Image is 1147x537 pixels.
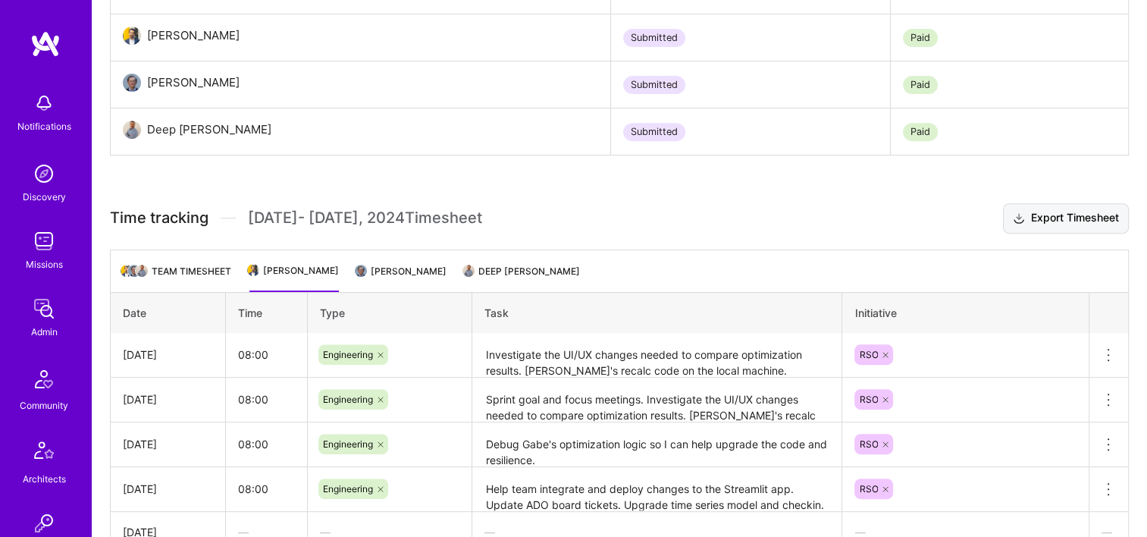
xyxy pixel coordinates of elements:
li: [PERSON_NAME] [249,262,339,292]
img: User Avatar [123,27,141,45]
div: Submitted [623,29,685,47]
div: Paid [903,123,938,141]
div: Architects [23,471,66,487]
div: Deep [PERSON_NAME] [147,121,271,139]
div: [DATE] [123,481,213,497]
div: Notifications [17,118,71,134]
img: bell [29,88,59,118]
div: [DATE] [123,347,213,363]
img: Team Architect [127,264,141,278]
div: [DATE] [123,391,213,407]
img: Team Architect [462,264,475,278]
li: [PERSON_NAME] [357,262,447,292]
div: Missions [26,256,63,272]
img: teamwork [29,226,59,256]
img: Team Architect [135,264,149,278]
span: Time tracking [110,209,208,228]
textarea: Help team integrate and deploy changes to the Streamlit app. Update ADO board tickets. Upgrade ti... [474,469,840,510]
textarea: Sprint goal and focus meetings. Investigate the UI/UX changes needed to compare optimization resu... [474,379,840,421]
span: RSO [859,438,878,450]
th: Time [225,292,307,333]
th: Date [111,292,226,333]
li: Deep [PERSON_NAME] [465,262,580,292]
input: HH:MM [226,379,307,419]
span: RSO [859,483,878,495]
span: Engineering [323,438,373,450]
div: Submitted [623,123,685,141]
img: Team Architect [246,263,260,277]
img: Team Architect [120,264,133,278]
span: Engineering [323,483,373,495]
i: icon Download [1013,211,1025,227]
th: Task [472,292,842,333]
th: Type [308,292,472,333]
div: Submitted [623,76,685,94]
input: HH:MM [226,469,307,509]
span: RSO [859,394,878,405]
img: Community [26,361,62,397]
div: Paid [903,29,938,47]
textarea: Investigate the UI/UX changes needed to compare optimization results. [PERSON_NAME]'s recalc code... [474,334,840,376]
div: [PERSON_NAME] [147,27,240,45]
th: Initiative [842,292,1089,333]
span: [DATE] - [DATE] , 2024 Timesheet [248,209,482,228]
div: Admin [31,324,58,340]
button: Export Timesheet [1003,203,1129,234]
img: logo [30,30,61,58]
div: [DATE] [123,436,213,452]
div: Discovery [23,189,66,205]
span: RSO [859,349,878,360]
img: admin teamwork [29,294,59,324]
img: User Avatar [123,74,141,92]
span: Engineering [323,394,373,405]
li: Team timesheet [123,262,231,292]
div: Paid [903,76,938,94]
input: HH:MM [226,334,307,375]
textarea: Debug Gabe's optimization logic so I can help upgrade the code and resilience. [474,424,840,466]
div: Community [20,397,68,413]
img: Architects [26,435,62,471]
img: User Avatar [123,121,141,139]
div: [PERSON_NAME] [147,74,240,92]
img: Team Architect [354,264,368,278]
img: discovery [29,159,59,189]
input: HH:MM [226,424,307,464]
span: Engineering [323,349,373,360]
